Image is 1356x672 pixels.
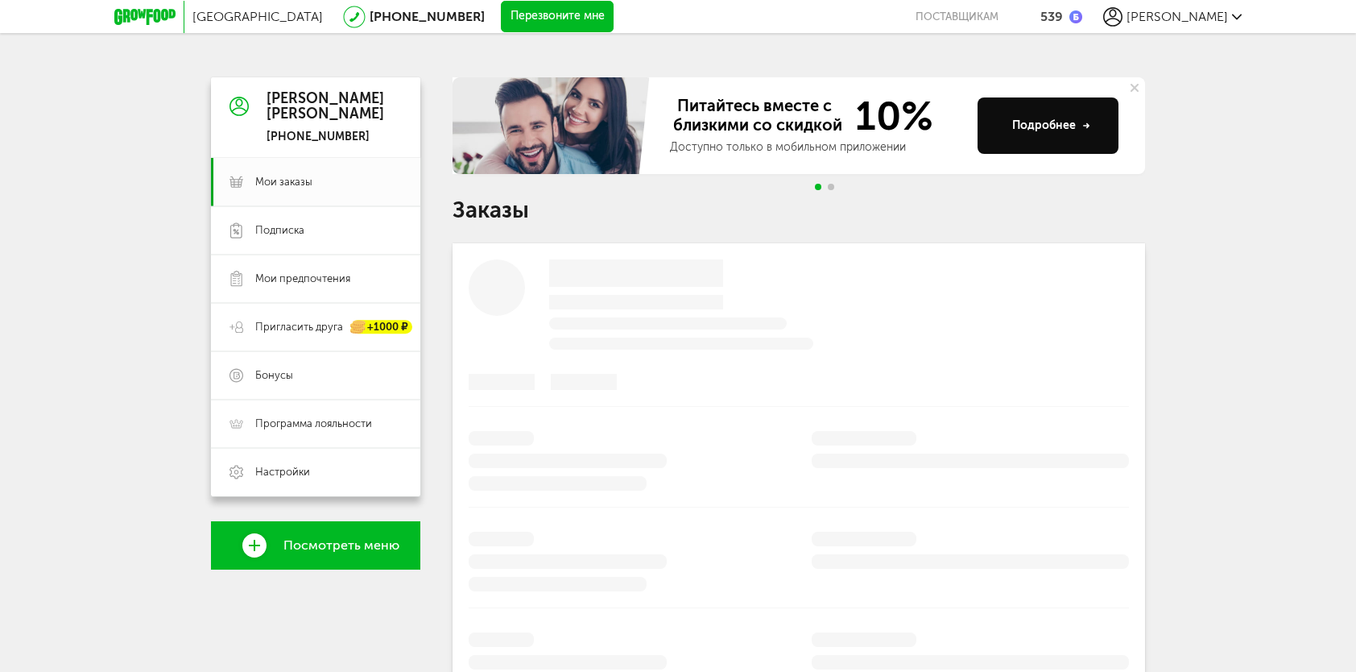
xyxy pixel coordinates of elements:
[255,320,343,334] span: Пригласить друга
[211,158,420,206] a: Мои заказы
[815,184,821,190] span: Go to slide 1
[211,521,420,570] a: Посмотреть меню
[670,96,845,136] span: Питайтесь вместе с близкими со скидкой
[453,200,1145,221] h1: Заказы
[255,368,293,383] span: Бонусы
[845,96,933,136] span: 10%
[978,97,1118,154] button: Подробнее
[501,1,614,33] button: Перезвоните мне
[255,175,312,189] span: Мои заказы
[211,303,420,351] a: Пригласить друга +1000 ₽
[828,184,834,190] span: Go to slide 2
[255,272,350,286] span: Мои предпочтения
[267,130,384,144] div: [PHONE_NUMBER]
[1127,9,1228,24] span: [PERSON_NAME]
[1069,10,1082,23] img: bonus_b.cdccf46.png
[255,417,372,431] span: Программа лояльности
[670,139,965,156] div: Доступно только в мобильном приложении
[255,223,304,238] span: Подписка
[267,91,384,123] div: [PERSON_NAME] [PERSON_NAME]
[211,448,420,496] a: Настройки
[211,351,420,400] a: Бонусы
[211,206,420,255] a: Подписка
[351,321,412,334] div: +1000 ₽
[370,9,485,24] a: [PHONE_NUMBER]
[283,538,399,553] span: Посмотреть меню
[453,77,654,174] img: family-banner.579af9d.jpg
[255,465,310,479] span: Настройки
[1012,118,1090,134] div: Подробнее
[192,9,323,24] span: [GEOGRAPHIC_DATA]
[1040,9,1063,24] div: 539
[211,255,420,303] a: Мои предпочтения
[211,400,420,448] a: Программа лояльности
